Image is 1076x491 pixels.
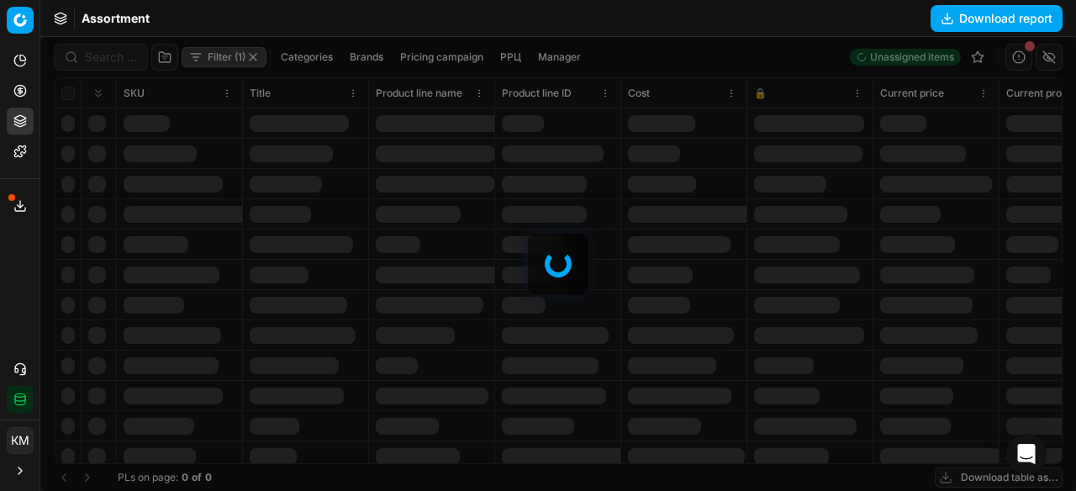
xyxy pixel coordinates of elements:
span: КM [8,428,33,453]
button: КM [7,427,34,454]
nav: breadcrumb [82,10,150,27]
div: Open Intercom Messenger [1006,434,1047,474]
button: Download report [931,5,1063,32]
span: Assortment [82,10,150,27]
